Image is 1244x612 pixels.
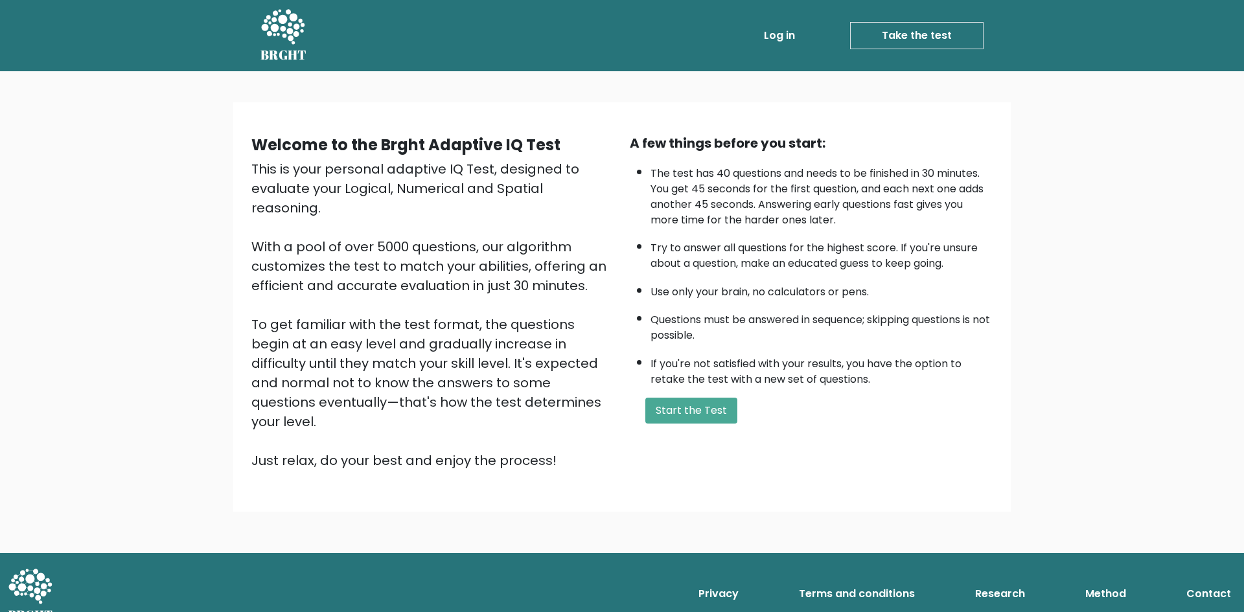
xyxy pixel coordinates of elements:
[651,159,993,228] li: The test has 40 questions and needs to be finished in 30 minutes. You get 45 seconds for the firs...
[693,581,744,607] a: Privacy
[759,23,800,49] a: Log in
[1080,581,1131,607] a: Method
[794,581,920,607] a: Terms and conditions
[970,581,1030,607] a: Research
[260,5,307,66] a: BRGHT
[645,398,737,424] button: Start the Test
[651,350,993,387] li: If you're not satisfied with your results, you have the option to retake the test with a new set ...
[251,134,560,155] b: Welcome to the Brght Adaptive IQ Test
[651,306,993,343] li: Questions must be answered in sequence; skipping questions is not possible.
[1181,581,1236,607] a: Contact
[651,278,993,300] li: Use only your brain, no calculators or pens.
[850,22,984,49] a: Take the test
[251,159,614,470] div: This is your personal adaptive IQ Test, designed to evaluate your Logical, Numerical and Spatial ...
[651,234,993,271] li: Try to answer all questions for the highest score. If you're unsure about a question, make an edu...
[630,133,993,153] div: A few things before you start:
[260,47,307,63] h5: BRGHT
